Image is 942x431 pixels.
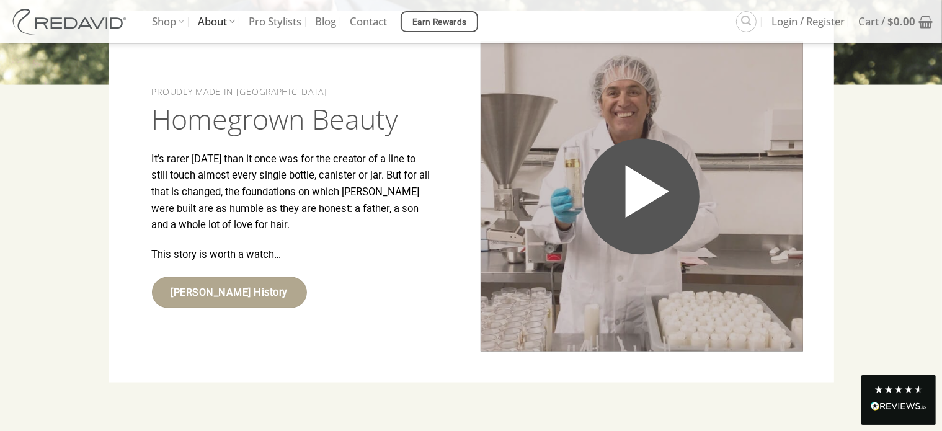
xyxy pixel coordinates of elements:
[861,375,936,425] div: Read All Reviews
[412,16,467,29] span: Earn Rewards
[401,11,478,32] a: Earn Rewards
[736,11,757,32] a: Search
[887,14,894,29] span: $
[874,384,923,394] div: 4.8 Stars
[858,6,915,37] span: Cart /
[152,247,431,264] p: This story is worth a watch…
[152,151,431,234] p: It’s rarer [DATE] than it once was for the creator of a line to still touch almost every single b...
[871,399,926,415] div: Read All Reviews
[9,9,133,35] img: REDAVID Salon Products | United States
[152,87,431,97] h6: PROUDLY MADE IN [GEOGRAPHIC_DATA]
[771,6,845,37] span: Login / Register
[152,101,431,137] h2: Homegrown Beauty
[871,402,926,411] img: REVIEWS.io
[171,285,288,301] span: [PERSON_NAME] History
[887,14,915,29] bdi: 0.00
